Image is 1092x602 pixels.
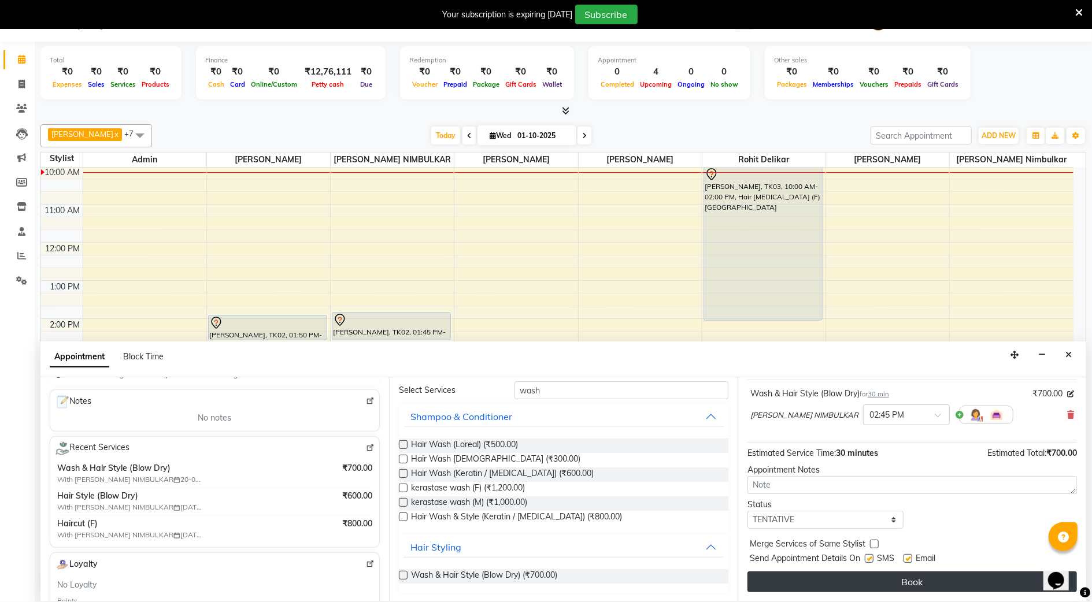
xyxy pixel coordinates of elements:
div: Appointment Notes [747,464,1077,476]
span: Gift Cards [502,80,539,88]
button: Subscribe [575,5,638,24]
span: Appointment [50,347,109,367]
div: Select Services [390,384,506,396]
div: Hair Styling [410,540,461,554]
div: Total [50,55,172,65]
div: 11:00 AM [43,205,83,217]
span: Card [227,80,248,88]
div: ₹0 [227,65,248,79]
div: ₹0 [891,65,924,79]
div: [PERSON_NAME], TK03, 10:00 AM-02:00 PM, Hair [MEDICAL_DATA] (F)[GEOGRAPHIC_DATA] [704,167,822,320]
span: Admin [83,153,206,167]
span: Hair Wash [DEMOGRAPHIC_DATA] (₹300.00) [411,453,580,467]
div: ₹0 [440,65,470,79]
span: kerastase wash (M) (₹1,000.00) [411,496,527,511]
span: Products [139,80,172,88]
div: Wash & Hair Style (Blow Dry) [750,388,889,400]
i: Edit price [1067,391,1074,397]
div: ₹0 [470,65,502,79]
div: ₹0 [502,65,539,79]
button: Shampoo & Conditioner [404,406,724,427]
span: Completed [598,80,637,88]
span: Wallet [539,80,565,88]
span: No show [708,80,741,88]
span: Block Time [123,351,164,362]
div: ₹0 [774,65,810,79]
span: Recent Services [55,441,129,455]
input: 2025-10-01 [514,127,572,144]
span: [PERSON_NAME] [207,153,330,167]
div: 1:00 PM [48,281,83,293]
span: +7 [124,129,142,138]
span: Email [916,552,935,567]
button: Hair Styling [404,537,724,558]
span: Due [357,80,375,88]
input: Search Appointment [871,127,972,144]
div: ₹0 [857,65,891,79]
span: With [PERSON_NAME] NIMBULKAR [DATE] [57,530,202,540]
span: With [PERSON_NAME] NIMBULKAR [DATE] [57,502,202,512]
span: Services [108,80,139,88]
span: With [PERSON_NAME] NIMBULKAR 20-09-2025 [57,474,202,485]
span: ₹700.00 [1032,388,1063,400]
span: Haircut (F) [57,518,294,530]
img: Interior.png [990,408,1004,422]
span: No notes [198,412,231,424]
span: Wash & Hair Style (Blow Dry) [57,462,294,474]
span: Estimated Service Time: [747,448,836,458]
span: Rohit delikar [702,153,826,167]
div: [PERSON_NAME], TK02, 01:50 PM-02:30 PM, Global Colour (F) [209,315,327,340]
div: ₹0 [539,65,565,79]
span: Online/Custom [248,80,300,88]
div: 4 [637,65,675,79]
iframe: chat widget [1043,556,1080,590]
span: Petty cash [309,80,347,88]
span: ₹700.00 [342,462,372,474]
span: ₹700.00 [1046,448,1077,458]
div: ₹0 [356,65,376,79]
span: [PERSON_NAME] NIMBULKAR [750,410,858,421]
span: Vouchers [857,80,891,88]
div: ₹0 [108,65,139,79]
span: Sales [85,80,108,88]
button: Close [1060,346,1077,364]
div: ₹0 [810,65,857,79]
div: [PERSON_NAME], TK02, 01:45 PM-02:30 PM, EXPERT CLEANSE PRO FACIAL(SKEYNDOR) [332,313,450,340]
span: Hair Wash (Keratin / [MEDICAL_DATA]) (₹600.00) [411,467,594,482]
img: Hairdresser.png [969,408,983,422]
button: ADD NEW [979,128,1019,144]
span: Ongoing [675,80,708,88]
span: Expenses [50,80,85,88]
div: ₹0 [205,65,227,79]
span: Prepaids [891,80,924,88]
div: ₹0 [85,65,108,79]
span: Package [470,80,502,88]
span: kerastase wash (F) (₹1,200.00) [411,482,525,496]
button: Book [747,571,1077,592]
div: ₹0 [409,65,440,79]
div: 10:00 AM [43,166,83,179]
div: ₹0 [248,65,300,79]
span: SMS [877,552,894,567]
span: Hair Wash & Style (Keratin / [MEDICAL_DATA]) (₹800.00) [411,511,622,525]
span: No Loyalty [57,579,97,591]
span: Wed [487,131,514,140]
span: [PERSON_NAME] [454,153,578,167]
span: Estimated Total: [987,448,1046,458]
span: Hair Style (Blow Dry) [57,490,294,502]
span: ADD NEW [982,131,1016,140]
span: [PERSON_NAME] [826,153,949,167]
div: ₹0 [50,65,85,79]
div: Status [747,499,904,511]
div: ₹12,76,111 [300,65,356,79]
div: Your subscription is expiring [DATE] [443,9,573,21]
span: Gift Cards [924,80,961,88]
span: Voucher [409,80,440,88]
div: 12:00 PM [43,243,83,255]
span: ₹600.00 [342,490,372,502]
span: Memberships [810,80,857,88]
small: for [860,390,889,398]
div: 0 [598,65,637,79]
span: 30 minutes [836,448,878,458]
span: ₹800.00 [342,518,372,530]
